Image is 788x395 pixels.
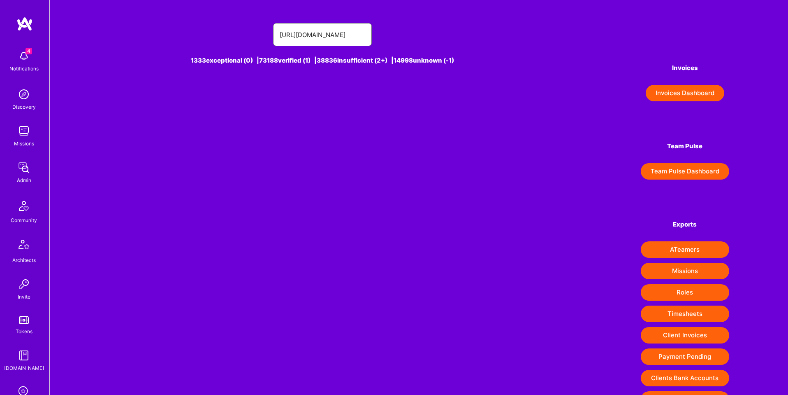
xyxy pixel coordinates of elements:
h4: Invoices [641,64,729,72]
img: admin teamwork [16,159,32,176]
button: Clients Bank Accounts [641,370,729,386]
div: Discovery [12,103,36,111]
button: Payment Pending [641,348,729,365]
button: Timesheets [641,306,729,322]
h4: Team Pulse [641,143,729,150]
img: teamwork [16,123,32,139]
img: Invite [16,276,32,292]
div: [DOMAIN_NAME] [4,364,44,372]
img: guide book [16,347,32,364]
button: Invoices Dashboard [646,85,724,101]
img: Community [14,196,34,216]
img: discovery [16,86,32,103]
div: 1333 exceptional (0) | 73188 verified (1) | 38836 insufficient (2+) | 14998 unknown (-1) [109,56,536,65]
span: 4 [25,48,32,54]
button: Client Invoices [641,327,729,344]
input: Search for an A-Teamer [280,24,365,45]
button: ATeamers [641,241,729,258]
div: Community [11,216,37,224]
div: Admin [17,176,31,185]
div: Architects [12,256,36,264]
a: Invoices Dashboard [641,85,729,101]
div: Tokens [16,327,32,336]
button: Roles [641,284,729,301]
img: tokens [19,316,29,324]
img: Architects [14,236,34,256]
button: Missions [641,263,729,279]
div: Notifications [9,64,39,73]
div: Missions [14,139,34,148]
img: logo [16,16,33,31]
img: bell [16,48,32,64]
h4: Exports [641,221,729,228]
button: Team Pulse Dashboard [641,163,729,180]
div: Invite [18,292,30,301]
